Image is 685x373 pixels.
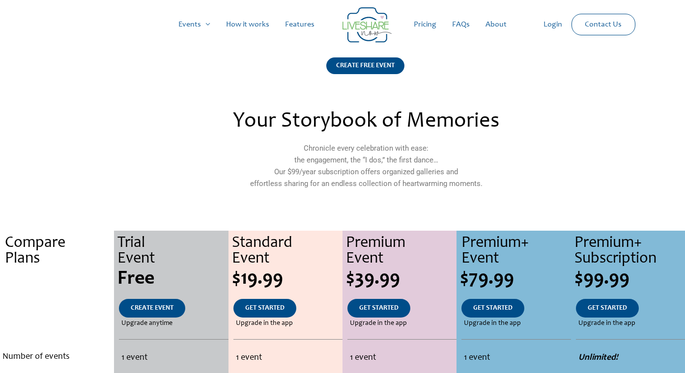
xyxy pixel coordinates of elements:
[171,9,218,40] a: Events
[588,305,627,312] span: GET STARTED
[233,299,296,318] a: GET STARTED
[346,269,457,289] div: $39.99
[444,9,478,40] a: FAQs
[218,9,277,40] a: How it works
[347,299,410,318] a: GET STARTED
[576,299,639,318] a: GET STARTED
[406,9,444,40] a: Pricing
[277,9,322,40] a: Features
[464,347,568,369] li: 1 event
[153,111,579,133] h2: Your Storybook of Memories
[121,318,172,329] span: Upgrade anytime
[236,347,340,369] li: 1 event
[56,320,58,327] span: .
[536,9,570,40] a: Login
[478,9,514,40] a: About
[473,305,513,312] span: GET STARTED
[326,57,404,74] div: CREATE FREE EVENT
[153,142,579,189] p: Chronicle every celebration with ease: the engagement, the “I dos,” the first dance… Our $99/year...
[232,269,342,289] div: $19.99
[236,318,293,329] span: Upgrade in the app
[44,299,70,318] a: .
[359,305,399,312] span: GET STARTED
[5,236,114,267] div: Compare Plans
[578,318,635,329] span: Upgrade in the app
[131,305,173,312] span: CREATE EVENT
[461,236,571,267] div: Premium+ Event
[55,269,59,289] span: .
[2,346,112,368] li: Number of events
[578,353,618,362] strong: Unlimited!
[245,305,285,312] span: GET STARTED
[574,269,685,289] div: $99.99
[577,14,629,35] a: Contact Us
[346,236,457,267] div: Premium Event
[464,318,521,329] span: Upgrade in the app
[232,236,342,267] div: Standard Event
[56,305,58,312] span: .
[117,269,228,289] div: Free
[350,347,454,369] li: 1 event
[119,299,185,318] a: CREATE EVENT
[17,9,668,40] nav: Site Navigation
[121,347,225,369] li: 1 event
[460,269,571,289] div: $79.99
[117,236,228,267] div: Trial Event
[350,318,407,329] span: Upgrade in the app
[342,7,392,43] img: LiveShare logo - Capture & Share Event Memories
[461,299,524,318] a: GET STARTED
[326,57,404,86] a: CREATE FREE EVENT
[574,236,685,267] div: Premium+ Subscription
